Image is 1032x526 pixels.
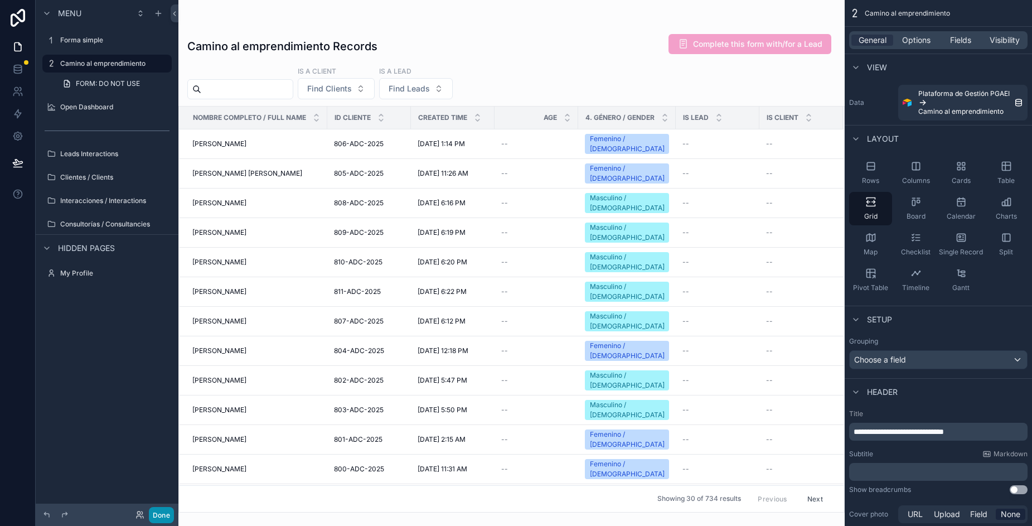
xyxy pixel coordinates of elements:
label: Forma simple [60,36,169,45]
button: Gantt [939,263,982,297]
button: Charts [985,192,1028,225]
button: Single Record [939,228,982,261]
span: Charts [996,212,1017,221]
button: Columns [894,156,937,190]
a: Markdown [982,450,1028,459]
span: Menu [58,8,81,19]
span: Camino al emprendimiento [918,107,1004,116]
span: Calendar [947,212,976,221]
span: Options [902,35,931,46]
label: My Profile [60,269,169,278]
img: Airtable Logo [903,98,912,107]
button: Cards [939,156,982,190]
a: Leads Interactions [42,145,172,163]
span: Visibility [990,35,1020,46]
button: Next [800,490,831,508]
span: Created time [418,113,467,122]
div: Choose a field [850,351,1027,369]
label: Leads Interactions [60,149,169,158]
label: Subtitle [849,450,873,459]
a: FORM: DO NOT USE [56,75,172,93]
span: Columns [902,176,930,185]
span: Map [864,248,878,257]
button: Split [985,228,1028,261]
div: Show breadcrumbs [849,485,911,494]
span: Fields [950,35,971,46]
button: Pivot Table [849,263,892,297]
span: Gantt [952,283,970,292]
button: Table [985,156,1028,190]
button: Timeline [894,263,937,297]
label: Open Dashboard [60,103,169,112]
span: Age [544,113,557,122]
span: FORM: DO NOT USE [76,79,140,88]
a: My Profile [42,264,172,282]
span: Is Lead [683,113,709,122]
span: Checklist [901,248,931,257]
span: Hidden pages [58,243,115,254]
span: Layout [867,133,899,144]
a: Interacciones / Interactions [42,192,172,210]
span: Rows [862,176,879,185]
button: Checklist [894,228,937,261]
span: Is Client [767,113,798,122]
span: Showing 30 of 734 results [657,495,741,504]
a: Forma simple [42,31,172,49]
span: Split [999,248,1013,257]
button: Map [849,228,892,261]
span: General [859,35,886,46]
span: Setup [867,314,892,325]
div: scrollable content [849,463,1028,481]
span: Markdown [994,450,1028,459]
span: Board [907,212,926,221]
button: Choose a field [849,350,1028,369]
span: Grid [864,212,878,221]
span: ID Cliente [335,113,371,122]
a: Plataforma de Gestión PGAEICamino al emprendimiento [898,85,1028,120]
button: Grid [849,192,892,225]
div: scrollable content [849,423,1028,441]
span: Nombre Completo / Full Name [193,113,306,122]
span: Camino al emprendimiento [865,9,950,18]
span: View [867,62,887,73]
button: Board [894,192,937,225]
span: 4. Género / Gender [585,113,655,122]
span: Pivot Table [853,283,888,292]
label: Interacciones / Interactions [60,196,169,205]
span: Plataforma de Gestión PGAEI [918,89,1010,98]
label: Consultorías / Consultancies [60,220,169,229]
span: Header [867,387,898,398]
span: Cards [952,176,971,185]
label: Grouping [849,337,878,346]
label: Title [849,409,1028,418]
span: Single Record [939,248,983,257]
span: Timeline [902,283,929,292]
label: Camino al emprendimiento [60,59,165,68]
label: Clientes / Clients [60,173,169,182]
a: Consultorías / Consultancies [42,215,172,233]
span: Table [997,176,1015,185]
a: Clientes / Clients [42,168,172,186]
label: Data [849,98,894,107]
button: Done [149,507,174,523]
button: Calendar [939,192,982,225]
a: Camino al emprendimiento [42,55,172,73]
button: Rows [849,156,892,190]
